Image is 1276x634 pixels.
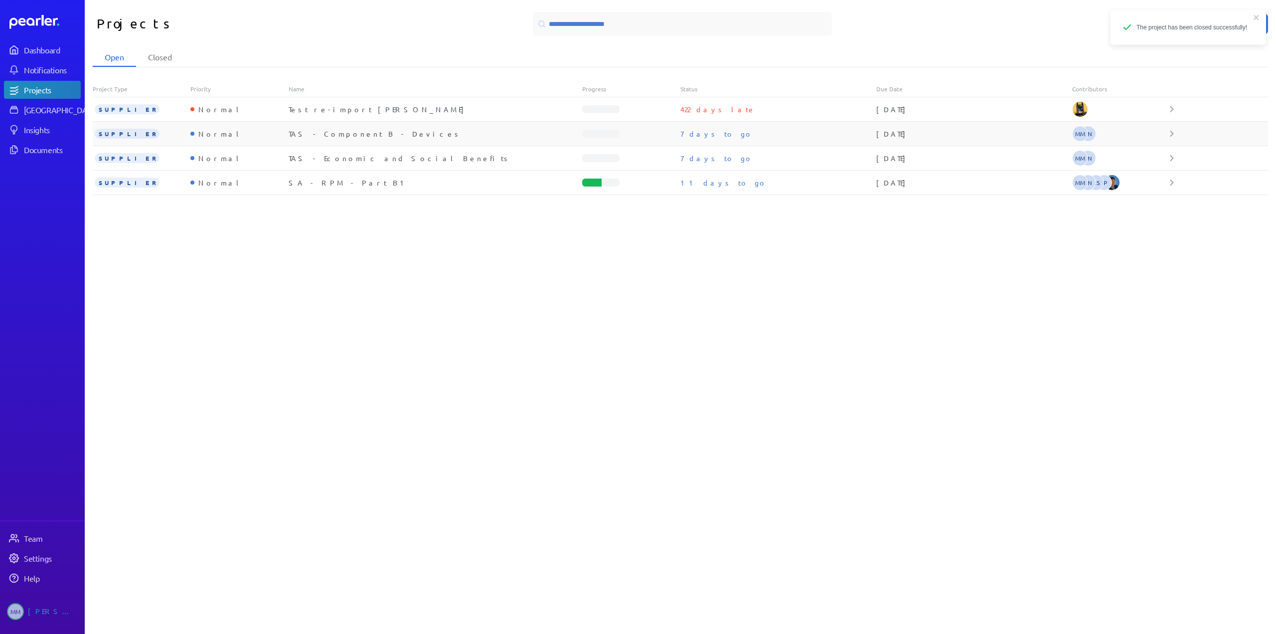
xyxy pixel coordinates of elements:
[289,153,583,163] div: TAS - Economic and Social Benefits
[24,125,80,135] div: Insights
[876,85,1072,93] div: Due Date
[1088,175,1104,191] span: Renee Schofield
[680,85,876,93] div: Status
[24,65,80,75] div: Notifications
[24,105,98,115] div: [GEOGRAPHIC_DATA]
[582,85,680,93] div: Progress
[680,178,767,188] p: 11 days to go
[28,603,78,620] div: [PERSON_NAME]
[4,549,81,567] a: Settings
[136,48,184,67] li: Closed
[1104,175,1120,191] img: Sam Blight
[1072,150,1088,166] span: Michelle Manuel
[7,603,24,620] span: Michelle Manuel
[1080,150,1096,166] span: Adam Nabali
[194,129,243,139] div: Normal
[876,178,1072,188] div: [DATE]
[4,529,81,547] a: Team
[1136,23,1247,31] span: The project has been closed successfully!
[194,104,243,114] div: Normal
[876,153,1072,163] div: [DATE]
[24,553,80,563] div: Settings
[289,85,583,93] div: Name
[24,145,80,155] div: Documents
[93,85,190,93] div: Project Type
[1080,126,1096,142] span: Adam Nabali
[4,569,81,587] a: Help
[24,573,80,583] div: Help
[876,104,1072,114] div: [DATE]
[1072,175,1088,191] span: Michelle Manuel
[1072,85,1170,93] div: Contributors
[289,129,583,139] div: TAS - Component B - Devices
[4,61,81,79] a: Notifications
[194,153,243,163] div: Normal
[876,129,1072,139] div: [DATE]
[95,129,159,139] span: SUPPLIER
[95,178,159,188] span: SUPPLIER
[289,104,583,114] div: Test re-import [PERSON_NAME]
[24,45,80,55] div: Dashboard
[4,121,81,139] a: Insights
[24,533,80,543] div: Team
[95,104,159,114] span: SUPPLIER
[1080,175,1096,191] span: Adam Nabali
[194,178,243,188] div: Normal
[680,129,753,139] p: 7 days to go
[1096,175,1112,191] span: Sarah Pendlebury
[24,85,80,95] div: Projects
[4,141,81,159] a: Documents
[97,12,383,36] h1: Projects
[4,81,81,99] a: Projects
[1253,13,1260,21] button: close
[1072,101,1088,117] img: Tung Nguyen
[289,178,583,188] div: SA - RPM - Part B1
[1072,126,1088,142] span: Michelle Manuel
[190,85,288,93] div: Priority
[680,153,753,163] p: 7 days to go
[9,15,81,29] a: Dashboard
[4,101,81,119] a: [GEOGRAPHIC_DATA]
[4,41,81,59] a: Dashboard
[680,104,756,114] p: 422 days late
[4,599,81,624] a: MM[PERSON_NAME]
[93,48,136,67] li: Open
[95,153,159,163] span: SUPPLIER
